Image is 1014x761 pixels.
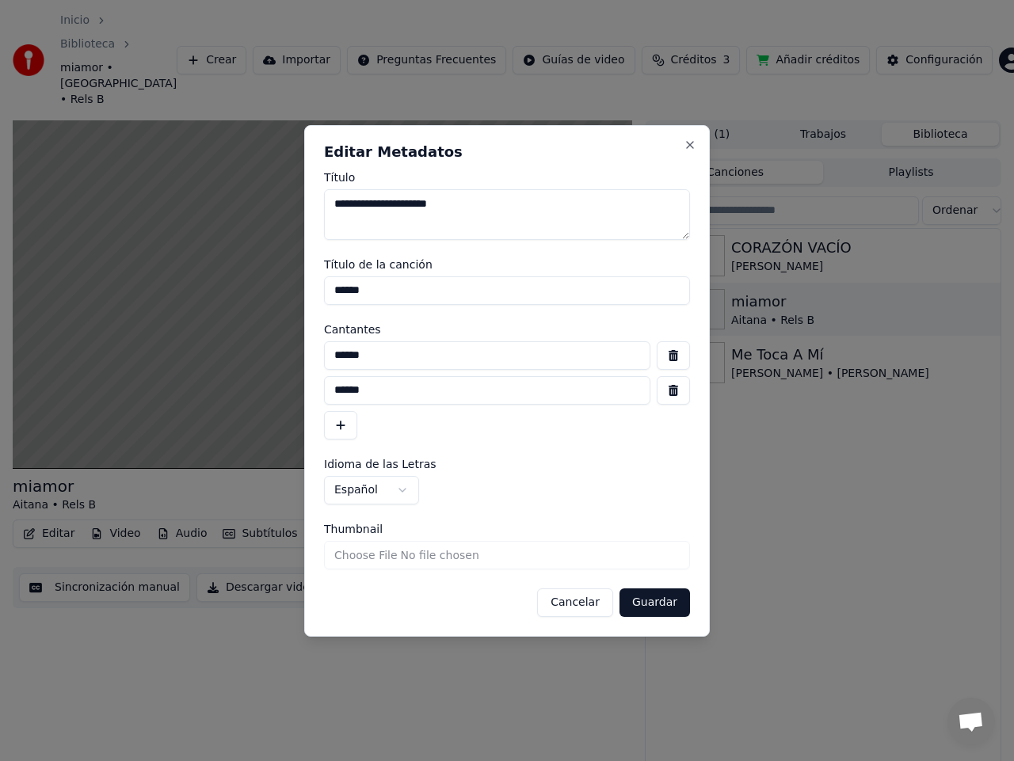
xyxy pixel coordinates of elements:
[324,172,690,183] label: Título
[619,588,690,617] button: Guardar
[324,145,690,159] h2: Editar Metadatos
[324,324,690,335] label: Cantantes
[324,523,383,535] span: Thumbnail
[537,588,613,617] button: Cancelar
[324,459,436,470] span: Idioma de las Letras
[324,259,690,270] label: Título de la canción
